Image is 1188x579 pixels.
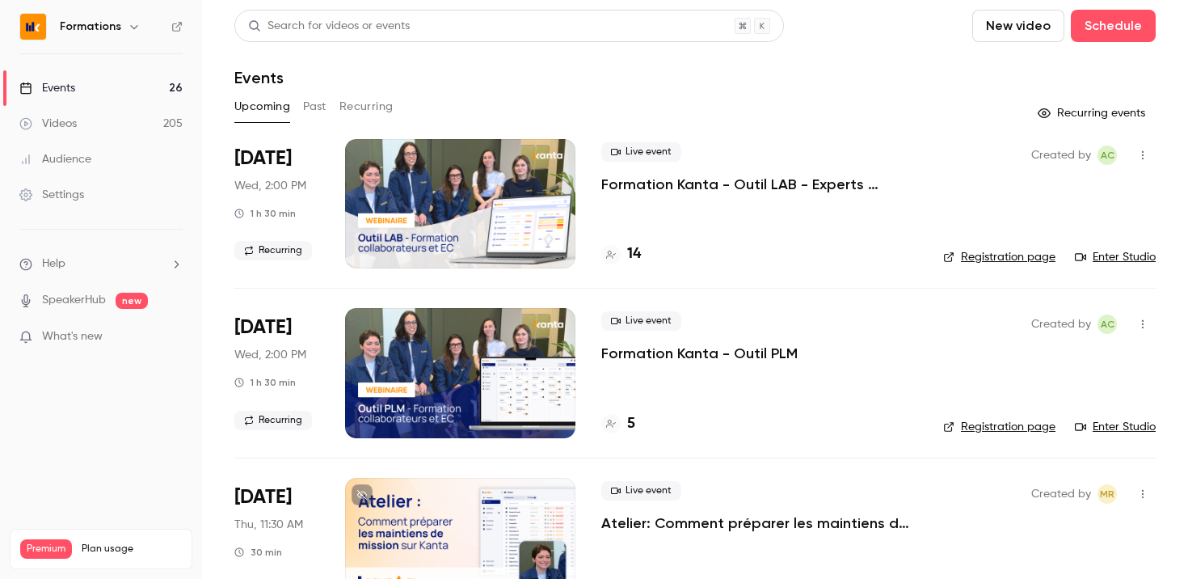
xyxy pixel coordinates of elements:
span: Created by [1031,484,1091,504]
div: Events [19,80,75,96]
span: Created by [1031,315,1091,334]
button: Recurring [339,94,394,120]
span: Created by [1031,146,1091,165]
span: Anaïs Cachelou [1097,146,1117,165]
h6: Formations [60,19,121,35]
span: Anaïs Cachelou [1097,315,1117,334]
img: Formations [20,14,46,40]
div: 1 h 30 min [234,207,296,220]
div: 30 min [234,546,282,559]
div: Search for videos or events [248,18,410,35]
span: Recurring [234,241,312,260]
span: What's new [42,328,103,345]
span: Plan usage [82,543,182,556]
h1: Events [234,68,284,87]
h4: 14 [627,243,641,265]
span: MR [1100,484,1114,504]
li: help-dropdown-opener [19,256,183,273]
a: Atelier: Comment préparer les maintiens de missions sur KANTA ? [601,513,917,533]
span: AC [1101,315,1114,334]
a: Enter Studio [1075,249,1156,265]
span: Wed, 2:00 PM [234,347,306,363]
span: [DATE] [234,315,292,340]
span: Live event [601,142,681,162]
span: Live event [601,481,681,501]
a: Enter Studio [1075,419,1156,435]
button: Upcoming [234,94,290,120]
a: 5 [601,413,635,435]
span: Live event [601,311,681,331]
iframe: Noticeable Trigger [163,330,183,344]
button: Recurring events [1030,100,1156,126]
a: Registration page [943,419,1055,435]
a: Formation Kanta - Outil LAB - Experts Comptables & Collaborateurs [601,175,917,194]
div: 1 h 30 min [234,376,296,389]
button: Schedule [1071,10,1156,42]
span: Marion Roquet [1097,484,1117,504]
div: Sep 24 Wed, 2:00 PM (Europe/Paris) [234,308,319,437]
span: AC [1101,146,1114,165]
h4: 5 [627,413,635,435]
span: [DATE] [234,484,292,510]
span: Wed, 2:00 PM [234,178,306,194]
a: Registration page [943,249,1055,265]
span: Help [42,256,65,273]
div: Settings [19,187,84,203]
a: 14 [601,243,641,265]
span: Thu, 11:30 AM [234,517,303,533]
div: Audience [19,151,91,167]
a: Formation Kanta - Outil PLM [601,344,798,363]
span: Recurring [234,411,312,430]
span: [DATE] [234,146,292,171]
a: SpeakerHub [42,292,106,309]
div: Videos [19,116,77,132]
button: Past [303,94,326,120]
span: new [116,293,148,309]
span: Premium [20,539,72,559]
div: Sep 24 Wed, 2:00 PM (Europe/Paris) [234,139,319,268]
button: New video [972,10,1064,42]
